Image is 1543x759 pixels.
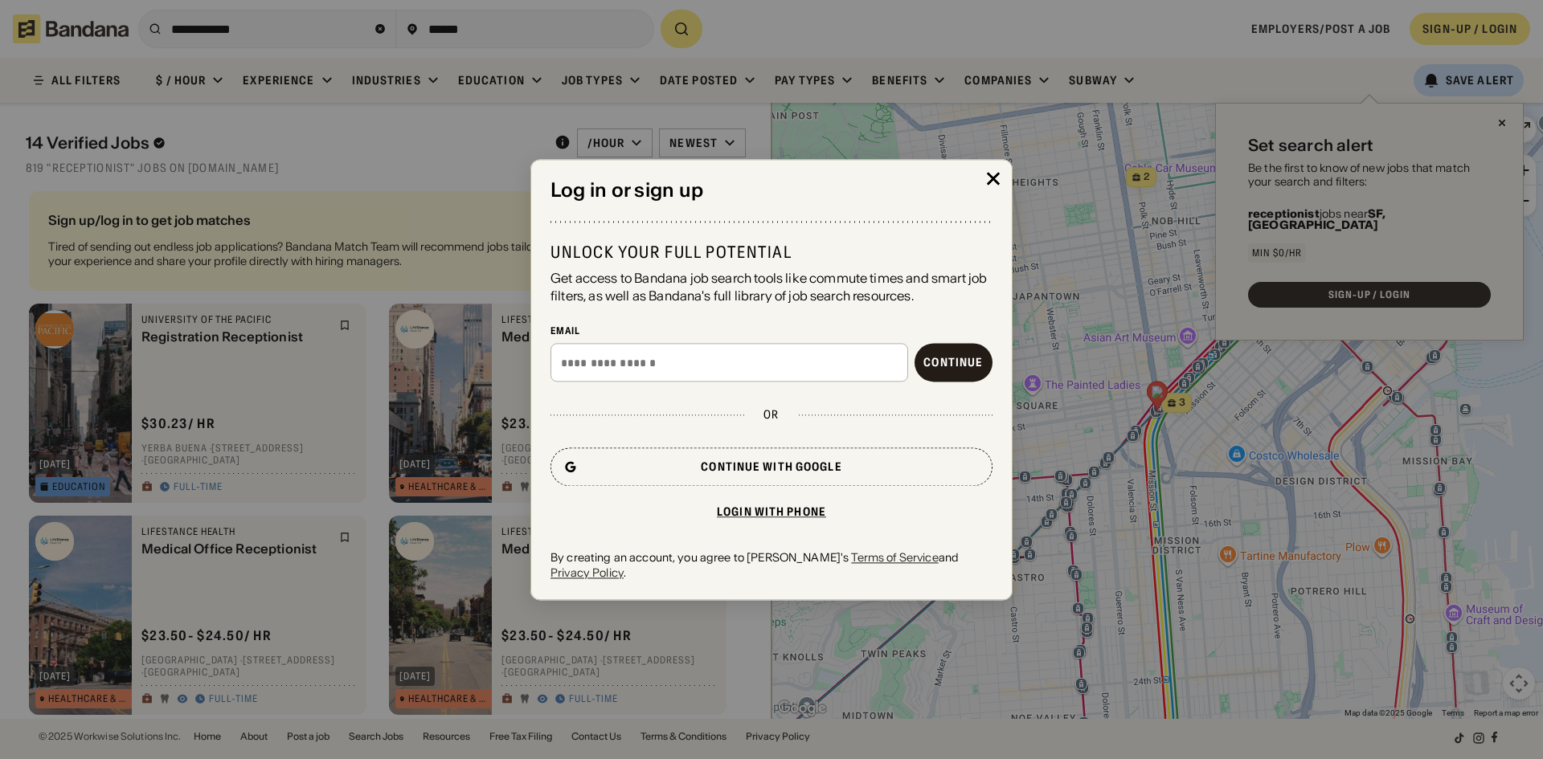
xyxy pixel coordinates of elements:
div: or [763,408,779,422]
div: Log in or sign up [550,179,993,202]
div: By creating an account, you agree to [PERSON_NAME]'s and . [550,551,993,580]
div: Get access to Bandana job search tools like commute times and smart job filters, as well as Banda... [550,269,993,305]
a: Privacy Policy [550,565,624,580]
div: Email [550,324,993,337]
div: Continue with Google [701,462,841,473]
div: Unlock your full potential [550,242,993,263]
a: Terms of Service [851,551,938,565]
div: Login with phone [717,507,826,518]
div: Continue [923,357,983,369]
